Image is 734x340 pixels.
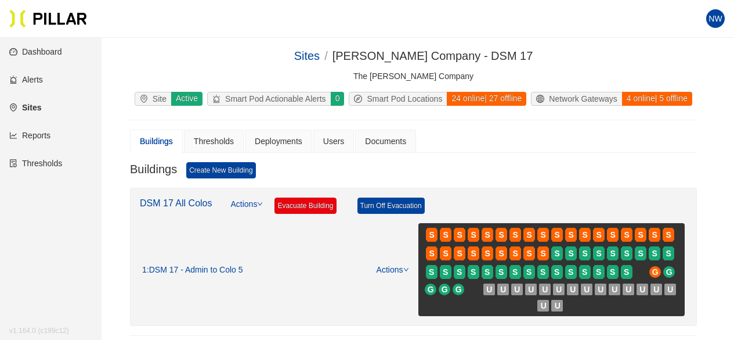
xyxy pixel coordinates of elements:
a: dashboardDashboard [9,47,62,56]
span: S [499,247,504,260]
span: S [457,266,462,278]
a: exceptionThresholds [9,159,62,168]
span: S [583,247,588,260]
span: G [428,283,434,296]
span: compass [354,95,367,103]
span: S [610,266,615,278]
div: 1 [142,265,243,275]
span: S [610,228,616,241]
span: : DSM 17 - Admin to Colo 5 [147,265,243,275]
span: S [583,228,588,241]
span: S [513,247,518,260]
span: S [429,247,435,260]
span: S [555,247,560,260]
span: G [666,266,672,278]
span: U [500,283,506,296]
span: U [667,283,673,296]
span: U [555,299,561,312]
span: U [514,283,520,296]
span: S [429,266,434,278]
span: S [429,228,435,241]
a: Actions [377,265,409,274]
span: S [569,247,574,260]
a: line-chartReports [9,131,50,140]
span: S [526,266,531,278]
span: U [653,283,659,296]
span: S [443,228,449,241]
a: Sites [294,49,320,62]
span: S [582,266,587,278]
span: S [471,247,476,260]
h3: Buildings [130,162,177,178]
span: / [324,49,328,62]
span: U [556,283,562,296]
a: alertSmart Pod Actionable Alerts0 [205,92,346,106]
span: environment [140,95,153,103]
span: S [666,247,671,260]
span: S [666,228,671,241]
span: S [443,247,449,260]
span: G [652,266,659,278]
span: S [569,228,574,241]
span: S [513,228,518,241]
span: S [652,247,657,260]
span: S [443,266,448,278]
span: S [554,266,559,278]
div: Buildings [140,135,173,148]
span: U [625,283,631,296]
span: U [612,283,617,296]
div: Documents [365,135,406,148]
span: U [486,283,492,296]
span: S [624,228,630,241]
div: 4 online | 5 offline [621,92,692,106]
span: S [624,247,630,260]
span: S [541,247,546,260]
div: Network Gateways [531,92,621,105]
div: Thresholds [194,135,234,148]
span: NW [708,9,722,28]
span: S [555,228,560,241]
div: [PERSON_NAME] Company - DSM 17 [332,47,533,65]
div: Smart Pod Locations [349,92,447,105]
span: down [257,201,263,207]
span: S [471,228,476,241]
span: S [484,266,490,278]
span: S [638,228,643,241]
a: Actions [231,198,263,223]
span: S [498,266,504,278]
span: G [442,283,448,296]
span: S [568,266,573,278]
span: S [499,228,504,241]
div: Smart Pod Actionable Alerts [208,92,331,105]
a: Create New Building [186,162,255,178]
span: S [485,247,490,260]
span: S [596,228,602,241]
div: 0 [330,92,345,106]
span: S [596,247,602,260]
span: S [527,247,532,260]
span: S [527,228,532,241]
span: S [610,247,616,260]
div: Active [171,92,203,106]
a: Turn Off Evacuation [357,198,425,214]
div: Deployments [255,135,302,148]
span: S [457,247,462,260]
span: U [542,283,548,296]
div: 24 online | 27 offline [446,92,526,106]
span: S [512,266,518,278]
span: U [584,283,590,296]
a: DSM 17 All Colos [140,198,212,208]
span: S [471,266,476,278]
a: alertAlerts [9,75,43,84]
span: S [638,247,643,260]
img: Pillar Technologies [9,9,87,28]
span: U [598,283,603,296]
span: S [596,266,601,278]
div: Users [323,135,345,148]
div: Site [135,92,171,105]
div: The [PERSON_NAME] Company [130,70,697,83]
span: S [624,266,629,278]
span: G [455,283,462,296]
span: down [403,267,409,273]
